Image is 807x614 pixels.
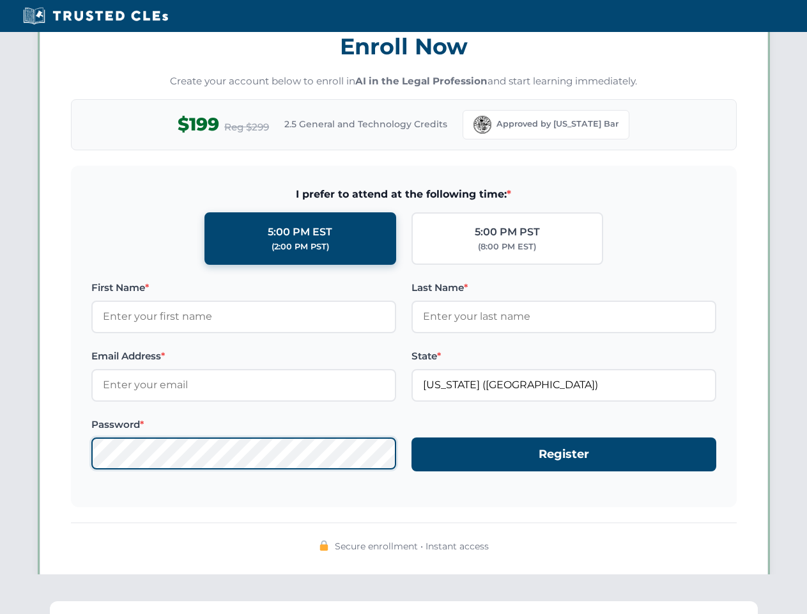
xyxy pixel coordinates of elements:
[91,186,716,203] span: I prefer to attend at the following time:
[475,224,540,240] div: 5:00 PM PST
[268,224,332,240] div: 5:00 PM EST
[411,349,716,364] label: State
[224,120,269,135] span: Reg $299
[178,110,219,139] span: $199
[355,75,488,87] strong: AI in the Legal Profession
[91,301,396,333] input: Enter your first name
[411,437,716,471] button: Register
[319,540,329,551] img: 🔒
[335,539,489,553] span: Secure enrollment • Instant access
[71,74,737,89] p: Create your account below to enroll in and start learning immediately.
[496,118,619,130] span: Approved by [US_STATE] Bar
[411,280,716,295] label: Last Name
[284,117,447,131] span: 2.5 General and Technology Credits
[91,280,396,295] label: First Name
[478,240,536,253] div: (8:00 PM EST)
[473,116,491,134] img: Florida Bar
[272,240,329,253] div: (2:00 PM PST)
[411,369,716,401] input: Florida (FL)
[71,26,737,67] h3: Enroll Now
[19,6,172,26] img: Trusted CLEs
[91,349,396,364] label: Email Address
[91,417,396,432] label: Password
[91,369,396,401] input: Enter your email
[411,301,716,333] input: Enter your last name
